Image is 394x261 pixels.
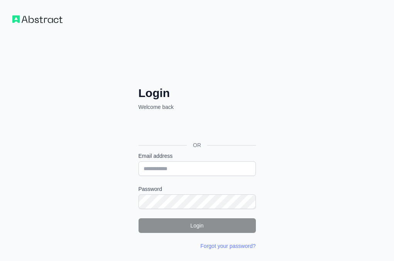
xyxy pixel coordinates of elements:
label: Password [139,185,256,193]
h2: Login [139,86,256,100]
p: Welcome back [139,103,256,111]
button: Login [139,218,256,233]
a: Forgot your password? [200,243,255,249]
iframe: Sign in with Google Button [135,119,258,136]
label: Email address [139,152,256,160]
span: OR [187,141,207,149]
img: Workflow [12,15,63,23]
